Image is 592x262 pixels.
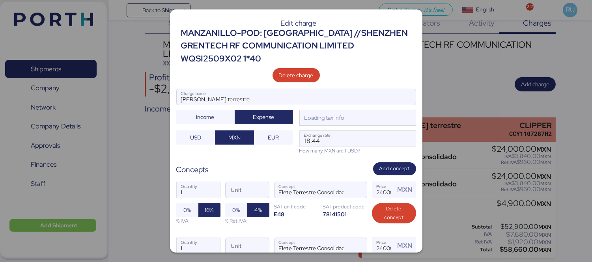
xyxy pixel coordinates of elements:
span: USD [190,133,201,142]
input: Charge name [177,89,416,105]
span: Delete concept [378,204,410,222]
span: Add concept [379,164,410,173]
div: How many MXN are 1 USD? [299,147,416,154]
button: Delete charge [273,68,320,82]
input: Exchange rate [300,131,416,147]
span: 16% [205,205,214,215]
div: MXN [397,185,415,195]
div: MXN [397,241,415,251]
button: MXN [215,130,254,145]
button: ConceptConcept [350,184,367,200]
button: 0% [225,203,247,217]
span: EUR [268,133,279,142]
span: MXN [228,133,241,142]
div: SAT product code [323,203,367,210]
span: Expense [253,112,275,122]
input: Unit [226,238,269,254]
input: Price [372,182,395,198]
button: Add concept [373,162,416,175]
div: % Ret IVA [225,217,269,225]
span: 4% [254,205,262,215]
div: MANZANILLO-POD: [GEOGRAPHIC_DATA] //SHENZHEN GRENTECH RF COMMUNICATION LIMITED WQSI2509X02 1*40 [181,27,416,65]
input: Quantity [177,238,220,254]
div: % IVA [176,217,220,225]
span: 0% [183,205,191,215]
span: Income [196,112,215,122]
button: Income [176,110,235,124]
button: 4% [247,203,269,217]
button: EUR [254,130,293,145]
div: E48 [274,210,318,218]
div: Edit charge [181,20,416,27]
input: Unit [226,182,269,198]
button: ConceptConcept [350,240,367,256]
span: Delete charge [279,71,314,80]
input: Concept [275,182,348,198]
div: SAT unit code [274,203,318,210]
input: Quantity [177,182,220,198]
button: Expense [235,110,293,124]
span: 0% [232,205,240,215]
button: 0% [176,203,198,217]
input: Price [372,238,395,254]
button: 16% [198,203,220,217]
button: Delete concept [372,203,416,223]
button: USD [176,130,215,145]
input: Concept [275,238,348,254]
div: Loading tax info [303,113,345,122]
div: Concepts [176,164,209,175]
div: 78141501 [323,210,367,218]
